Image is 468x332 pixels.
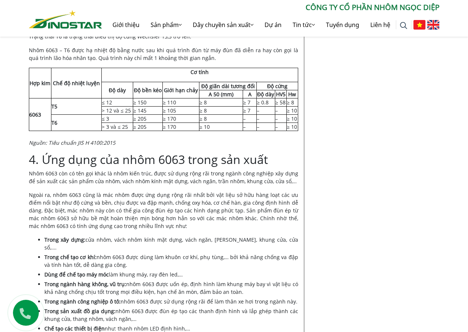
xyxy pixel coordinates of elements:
span: Ngoài ra, nhôm 6063 cũng là mác nhôm được ứng dụng rộng rãi nhất bởi vật liệu sở hữu hàng loạt cá... [29,191,298,229]
span: nhôm 6063 được đùn ép tạo các thanh định hình và lắp ghép thành các khung cửa, thang nhôm, vách n... [44,308,298,322]
span: ≥ 7 [243,107,250,114]
span: ≥ 205 [133,123,147,130]
b: Hợp kim [30,80,50,87]
span: – [257,123,259,130]
b: Chế độ nhiệt luyện [53,80,100,87]
span: nhôm 6063 được dùng làm khuôn cơ khí, phụ tùng,… bởi khả năng chống va đập và tính hàn tốt, dễ dà... [44,254,298,268]
span: nhôm 6063 được uốn ép, định hình làm khung máy bay vì vật liệu có khả năng chống chịu tốt trong m... [44,281,298,295]
b: Độ dày [109,87,126,94]
span: ≥ 205 [133,115,147,122]
a: Tin tức [287,13,320,37]
span: ≥ 8 [199,115,207,122]
img: Nhôm Dinostar [29,10,102,28]
span: > 3 và ≤ 25 [102,123,128,130]
b: 6063 [29,111,41,118]
span: ≤ 12 [102,99,112,106]
span: – [275,107,278,114]
img: search [400,22,407,29]
span: ≥ 170 [163,115,176,122]
span: – [275,123,278,130]
span: 4. Ứng dụng của nhôm 6063 trong sản xuất [29,151,268,167]
p: CÔNG TY CỔ PHẦN NHÔM NGỌC DIỆP [102,2,440,13]
b: Độ dày [257,91,274,98]
span: ≥ 8 [287,99,294,106]
span: ≥ 10 [287,115,297,122]
b: Dùng để chế tạo máy móc [44,271,109,278]
span: ≥ 10 [287,123,297,130]
a: Liên hệ [365,13,396,37]
b: Chế tạo các thiết bị điện [44,325,105,332]
span: Nhôm 6063 còn có tên gọi khác là nhôm kiến trúc, được sử dụng rộng rãi trong ngành công nghiệp xâ... [29,170,298,185]
b: Trong xây dựng: [44,236,86,243]
b: Độ bền kéo [134,87,162,94]
span: – [257,115,259,122]
img: Tiếng Việt [413,20,425,30]
span: ≥ 145 [133,107,147,114]
b: Cơ tính [191,68,209,76]
b: Trong ngành công nghiệp ô tô: [44,298,121,305]
span: ≥ 105 [163,107,176,114]
b: Độ cứng [267,83,287,90]
span: ≥ 58 [275,99,286,106]
span: nhôm 6063 được sử dụng rộng rãi để làm thân xe hơi trong ngành này. [121,298,297,305]
span: – [243,123,246,130]
span: Nguồn: Tiêu chuẩn JIS H 4100:2015 [29,139,115,146]
span: Trạng thái T6 là trạng thái biểu thị độ cứng Wechsler 13,5 trở lên. [29,33,191,40]
b: A [248,91,252,98]
a: Dây chuyền sản xuất [187,13,259,37]
span: ≥ 8 [199,107,207,114]
b: A 50 (mm) [209,91,233,98]
span: – [243,115,246,122]
b: Trong ngành hàng không, vũ trụ: [44,281,127,288]
span: ≥ 150 [133,99,147,106]
span: làm khung máy, ray đèn led,… [109,271,183,278]
b: Trong chế tạo cơ khí: [44,254,97,261]
span: như: thanh nhôm LED định hình,… [105,325,190,332]
span: Nhôm 6063 – T6 được hạ nhiệt độ bằng nước sau khi quá trình đùn từ máy đùn đã diễn ra hay còn gọi... [29,47,298,61]
span: ≥ 8 [199,99,207,106]
span: ≥ 7 [243,99,250,106]
span: ≥ 170 [163,123,176,130]
a: Giới thiệu [107,13,145,37]
span: cửa nhôm, vách nhôm kính mặt dựng, vách ngăn, [PERSON_NAME], khung cửa, cửa sổ,…. [44,236,298,251]
span: – [257,107,259,114]
a: Sản phẩm [145,13,187,37]
b: Trong sản xuất đồ gia dụng: [44,308,115,315]
b: HV5 [276,91,286,98]
span: ≤ 3 [102,115,109,122]
span: – [275,115,278,122]
span: ≥ 10 [199,123,210,130]
span: ≥ 10 [287,107,297,114]
b: T5 [51,103,57,110]
img: English [427,20,440,30]
a: Dự án [259,13,287,37]
a: Tuyển dụng [320,13,365,37]
b: Độ giãn dài tương đối [201,83,255,90]
span: ≥ 110 [163,99,176,106]
span: ≥ 0.8 [257,99,269,106]
span: > 12 và ≤ 25 [102,107,131,114]
b: T6 [51,119,57,126]
b: Hw [288,91,296,98]
b: Giới hạn chảy [164,87,198,94]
